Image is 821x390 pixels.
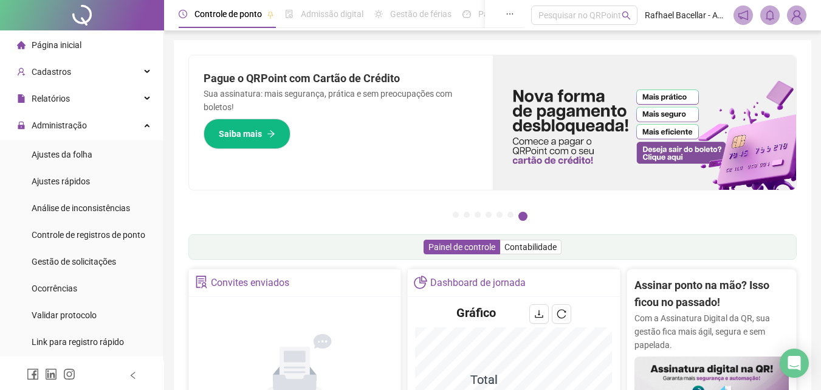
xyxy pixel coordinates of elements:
span: Saiba mais [219,127,262,141]
button: 2 [464,212,470,218]
span: search [622,11,631,20]
span: Ajustes rápidos [32,176,90,186]
h2: Pague o QRPoint com Cartão de Crédito [204,70,478,87]
h2: Assinar ponto na mão? Isso ficou no passado! [634,277,789,312]
span: ellipsis [506,10,514,18]
p: Sua assinatura: mais segurança, prática e sem preocupações com boletos! [204,87,478,114]
button: Saiba mais [204,119,290,149]
span: Análise de inconsistências [32,203,130,213]
span: left [129,371,137,380]
span: facebook [27,368,39,380]
button: 5 [496,212,503,218]
span: notification [738,10,749,21]
button: 7 [518,212,527,221]
button: 6 [507,212,514,218]
span: Relatórios [32,94,70,103]
span: Painel do DP [478,9,526,19]
div: Open Intercom Messenger [780,349,809,378]
img: 17291 [788,6,806,24]
span: pushpin [267,11,274,18]
span: bell [764,10,775,21]
span: Cadastros [32,67,71,77]
button: 1 [453,212,459,218]
span: Ocorrências [32,284,77,293]
span: reload [557,309,566,319]
span: Rafhael Bacellar - Assunção Promotora [645,9,726,22]
h4: Gráfico [456,304,496,321]
span: Administração [32,120,87,130]
span: solution [195,276,208,288]
span: Gestão de férias [390,9,452,19]
span: instagram [63,368,75,380]
span: home [17,41,26,49]
span: arrow-right [267,130,275,138]
span: file [17,94,26,103]
div: Convites enviados [211,273,289,293]
span: user-add [17,68,26,76]
p: Com a Assinatura Digital da QR, sua gestão fica mais ágil, segura e sem papelada. [634,312,789,352]
span: Painel de controle [428,242,495,252]
span: lock [17,121,26,130]
img: banner%2F096dab35-e1a4-4d07-87c2-cf089f3812bf.png [493,55,797,190]
span: Contabilidade [504,242,557,252]
span: linkedin [45,368,57,380]
span: file-done [285,10,294,18]
span: Controle de ponto [194,9,262,19]
span: pie-chart [414,276,427,288]
span: sun [374,10,383,18]
span: Ajustes da folha [32,150,92,159]
span: Página inicial [32,40,81,50]
div: Dashboard de jornada [430,273,526,293]
span: Gestão de solicitações [32,257,116,266]
span: Admissão digital [301,9,363,19]
button: 4 [486,212,492,218]
span: clock-circle [179,10,187,18]
button: 3 [475,212,481,218]
span: Link para registro rápido [32,337,124,347]
span: Controle de registros de ponto [32,230,145,240]
span: download [534,309,544,319]
span: Validar protocolo [32,310,97,320]
span: dashboard [462,10,471,18]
